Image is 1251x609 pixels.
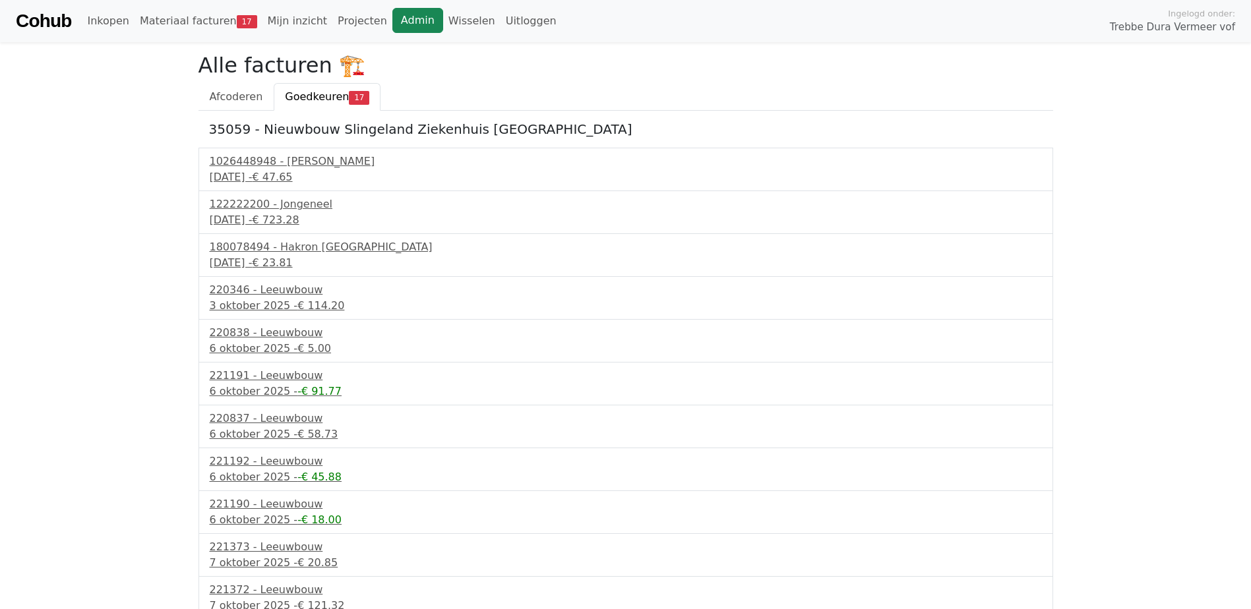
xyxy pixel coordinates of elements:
div: 221191 - Leeuwbouw [210,368,1042,384]
div: 6 oktober 2025 - [210,341,1042,357]
a: 221191 - Leeuwbouw6 oktober 2025 --€ 91.77 [210,368,1042,399]
a: 220837 - Leeuwbouw6 oktober 2025 -€ 58.73 [210,411,1042,442]
div: 221373 - Leeuwbouw [210,539,1042,555]
a: Inkopen [82,8,134,34]
a: 221192 - Leeuwbouw6 oktober 2025 --€ 45.88 [210,453,1042,485]
span: € 20.85 [297,556,338,569]
a: 1026448948 - [PERSON_NAME][DATE] -€ 47.65 [210,154,1042,185]
span: Goedkeuren [285,90,349,103]
div: 7 oktober 2025 - [210,555,1042,571]
div: 220346 - Leeuwbouw [210,282,1042,298]
span: -€ 18.00 [297,513,342,526]
span: € 114.20 [297,299,344,312]
span: 17 [349,91,369,104]
a: 220346 - Leeuwbouw3 oktober 2025 -€ 114.20 [210,282,1042,314]
span: Trebbe Dura Vermeer vof [1110,20,1235,35]
span: € 58.73 [297,428,338,440]
span: -€ 91.77 [297,385,342,397]
div: 220837 - Leeuwbouw [210,411,1042,426]
a: Cohub [16,5,71,37]
span: € 723.28 [252,214,299,226]
a: 220838 - Leeuwbouw6 oktober 2025 -€ 5.00 [210,325,1042,357]
a: 180078494 - Hakron [GEOGRAPHIC_DATA][DATE] -€ 23.81 [210,239,1042,271]
div: 221190 - Leeuwbouw [210,496,1042,512]
div: 221372 - Leeuwbouw [210,582,1042,598]
div: 6 oktober 2025 - [210,426,1042,442]
span: 17 [237,15,257,28]
h2: Alle facturen 🏗️ [198,53,1053,78]
div: 1026448948 - [PERSON_NAME] [210,154,1042,169]
a: 221373 - Leeuwbouw7 oktober 2025 -€ 20.85 [210,539,1042,571]
span: -€ 45.88 [297,471,342,483]
div: [DATE] - [210,212,1042,228]
div: 122222200 - Jongeneel [210,196,1042,212]
span: € 5.00 [297,342,331,355]
div: 3 oktober 2025 - [210,298,1042,314]
div: 6 oktober 2025 - [210,512,1042,528]
a: Mijn inzicht [262,8,333,34]
div: 221192 - Leeuwbouw [210,453,1042,469]
a: Uitloggen [501,8,562,34]
a: Materiaal facturen17 [135,8,262,34]
span: Ingelogd onder: [1168,7,1235,20]
div: 180078494 - Hakron [GEOGRAPHIC_DATA] [210,239,1042,255]
a: Goedkeuren17 [274,83,381,111]
span: € 47.65 [252,171,292,183]
a: 221190 - Leeuwbouw6 oktober 2025 --€ 18.00 [210,496,1042,528]
h5: 35059 - Nieuwbouw Slingeland Ziekenhuis [GEOGRAPHIC_DATA] [209,121,1043,137]
a: Admin [392,8,443,33]
a: Projecten [332,8,392,34]
div: [DATE] - [210,255,1042,271]
a: Afcoderen [198,83,274,111]
div: 220838 - Leeuwbouw [210,325,1042,341]
span: € 23.81 [252,256,292,269]
a: Wisselen [443,8,501,34]
div: 6 oktober 2025 - [210,384,1042,399]
div: 6 oktober 2025 - [210,469,1042,485]
div: [DATE] - [210,169,1042,185]
span: Afcoderen [210,90,263,103]
a: 122222200 - Jongeneel[DATE] -€ 723.28 [210,196,1042,228]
